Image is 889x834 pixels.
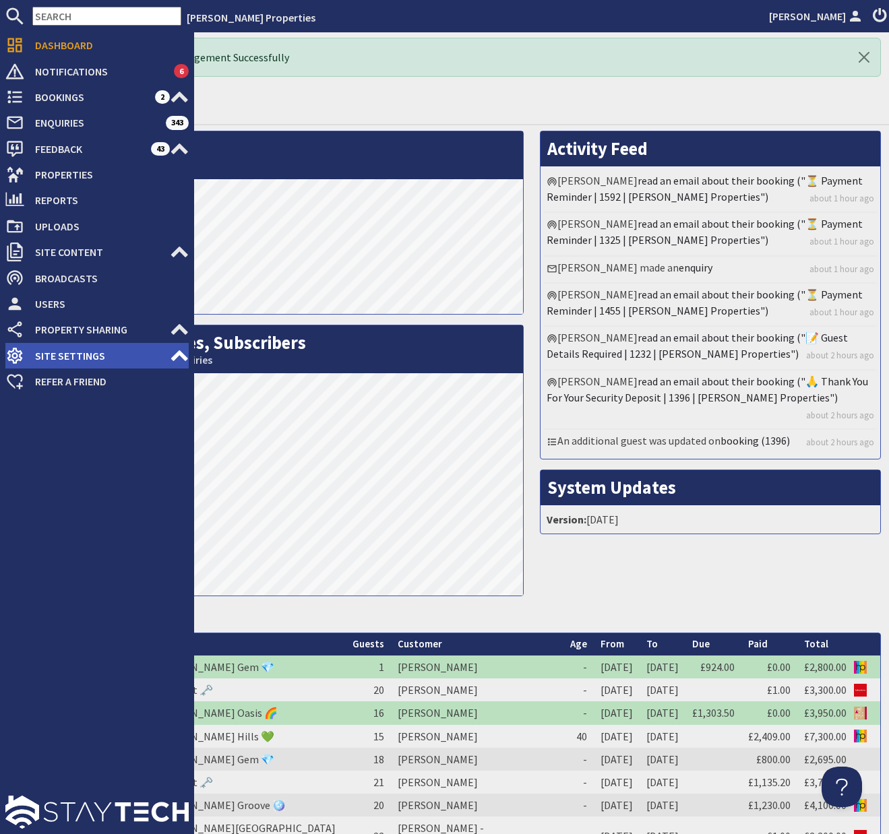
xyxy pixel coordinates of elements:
td: - [563,771,594,794]
td: [DATE] [594,678,640,701]
a: £3,950.00 [804,706,847,719]
span: Refer a Friend [24,371,189,392]
a: Properties [5,164,189,185]
td: [DATE] [594,701,640,724]
iframe: Toggle Customer Support [822,767,862,807]
a: £1,230.00 [748,798,791,812]
span: Site Content [24,241,170,263]
td: [DATE] [640,771,685,794]
a: £3,784.00 [804,775,847,789]
li: [PERSON_NAME] [544,213,877,256]
input: SEARCH [32,7,181,26]
a: Customer [398,637,442,650]
th: Due [685,633,741,655]
td: - [563,794,594,816]
a: £1.00 [767,683,791,697]
span: Broadcasts [24,267,189,289]
a: £3,300.00 [804,683,847,697]
a: [PERSON_NAME] Properties [187,11,315,24]
td: - [563,678,594,701]
a: 💚 [PERSON_NAME] Hills 💚 [140,730,274,743]
a: Notifications 6 [5,61,189,82]
td: [DATE] [640,678,685,701]
a: [PERSON_NAME] [769,8,865,24]
td: [PERSON_NAME] [391,725,563,748]
div: Hello Boss! Logged In via Management Successfully [40,38,881,77]
span: Properties [24,164,189,185]
td: [DATE] [640,794,685,816]
h2: Bookings, Enquiries, Subscribers [41,325,523,373]
img: Referer: Halula Properties [854,730,867,742]
li: An additional guest was updated on [544,430,877,455]
a: Property Sharing [5,319,189,340]
span: 16 [373,706,384,719]
span: 6 [174,64,189,77]
span: Feedback [24,138,151,160]
span: 2 [155,90,170,104]
td: [DATE] [640,725,685,748]
li: [PERSON_NAME] [544,170,877,213]
a: From [601,637,624,650]
a: Uploads [5,216,189,237]
a: To [646,637,658,650]
a: Age [570,637,587,650]
a: Users [5,293,189,315]
img: Referer: Kate & Tom's [854,684,867,697]
small: This Month: 3032 Visits [48,160,516,172]
a: Total [804,637,828,650]
a: £0.00 [767,706,791,719]
a: about 1 hour ago [809,235,874,248]
a: Site Settings [5,345,189,366]
a: about 2 hours ago [806,349,874,362]
td: - [563,655,594,678]
img: Referer: Halula Properties [854,661,867,674]
a: read an email about their booking ("⏳ Payment Reminder | 1455 | [PERSON_NAME] Properties") [547,288,863,317]
a: Bookings 2 [5,86,189,108]
a: £1,303.50 [692,706,735,719]
td: 40 [563,725,594,748]
td: - [563,748,594,771]
a: Reports [5,189,189,211]
td: - [563,701,594,724]
a: about 1 hour ago [809,192,874,205]
a: booking (1396) [721,434,790,447]
td: [DATE] [594,725,640,748]
a: Dashboard [5,34,189,56]
td: [DATE] [594,771,640,794]
a: about 1 hour ago [809,263,874,276]
span: 21 [373,775,384,789]
a: £2,695.00 [804,752,847,766]
a: 🪩 [PERSON_NAME] Groove 🪩 [140,798,286,812]
li: [DATE] [544,509,877,530]
a: Enquiries 343 [5,112,189,133]
td: [DATE] [594,748,640,771]
a: System Updates [547,476,676,499]
td: [DATE] [594,794,640,816]
span: Bookings [24,86,155,108]
a: read an email about their booking ("⏳ Payment Reminder | 1325 | [PERSON_NAME] Properties") [547,217,863,247]
span: Notifications [24,61,174,82]
small: This Month: 6 Bookings, 7 Enquiries [48,354,516,366]
span: Enquiries [24,112,166,133]
span: 20 [373,798,384,812]
a: Broadcasts [5,267,189,289]
td: [PERSON_NAME] [391,655,563,678]
li: [PERSON_NAME] [544,284,877,327]
h2: Visits per Day [41,131,523,179]
td: [PERSON_NAME] [391,701,563,724]
li: [PERSON_NAME] [544,371,877,430]
td: [DATE] [640,655,685,678]
a: Site Content [5,241,189,263]
span: Uploads [24,216,189,237]
a: Activity Feed [547,137,648,160]
span: 1 [379,660,384,674]
a: Refer a Friend [5,371,189,392]
a: £0.00 [767,660,791,674]
a: £4,100.00 [804,798,847,812]
td: [DATE] [594,655,640,678]
span: Users [24,293,189,315]
a: 💎 [PERSON_NAME] Gem 💎 [140,752,274,766]
td: [PERSON_NAME] [391,794,563,816]
a: enquiry [679,261,712,274]
span: Dashboard [24,34,189,56]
